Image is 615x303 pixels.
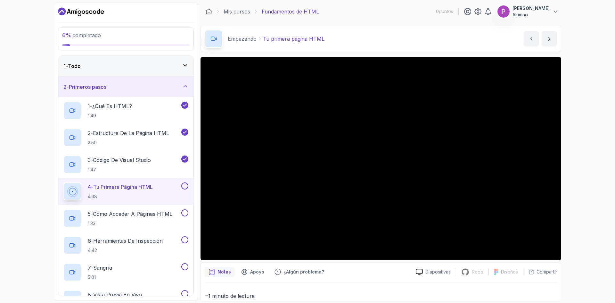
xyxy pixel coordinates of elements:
[69,84,106,90] font: Primeros pasos
[512,5,550,11] font: [PERSON_NAME]
[93,238,163,244] font: Herramientas de inspección
[93,291,142,298] font: Vista previa en vivo
[224,8,250,15] a: Mis cursos
[472,269,483,274] font: Repo
[524,31,539,46] button: contenido anterior
[542,31,557,46] button: siguiente contenido
[63,236,188,254] button: 6-Herramientas de inspección4:42
[93,184,153,190] font: Tu primera página HTML
[523,269,557,275] button: Compartir
[66,63,68,69] font: -
[92,103,132,109] font: ¿Qué es HTML?
[93,157,151,163] font: Código de Visual Studio
[88,291,91,298] font: 8
[63,156,188,173] button: 3-Código de Visual Studio1:47
[250,269,264,274] font: Apoyo
[436,9,439,14] font: 0
[63,102,188,120] button: 1-¿Qué es HTML?1:49
[93,130,169,136] font: Estructura de la página HTML
[93,211,172,217] font: Cómo acceder a páginas HTML
[91,157,93,163] font: -
[63,129,188,147] button: 2-Estructura de la página HTML2:50
[501,269,518,274] font: Diseños
[88,194,97,199] font: 4:38
[228,36,257,42] font: Empezando
[411,269,456,275] a: Diapositivas
[90,103,92,109] font: -
[58,7,104,17] a: Panel
[63,182,188,200] button: 4-Tu primera página HTML4:38
[425,269,451,274] font: Diapositivas
[88,238,91,244] font: 6
[88,130,91,136] font: 2
[201,57,561,260] iframe: 5 - Your First HTML Page
[63,63,66,69] font: 1
[88,248,97,253] font: 4:42
[91,130,93,136] font: -
[88,140,97,145] font: 2:50
[217,269,231,274] font: Notas
[63,263,188,281] button: 7-Sangría5:01
[63,209,188,227] button: 5-Cómo acceder a páginas HTML1:33
[497,5,510,18] img: imagen de perfil de usuario
[512,12,528,17] font: Alumno
[205,293,255,299] font: ~1 minuto de lectura
[88,113,96,118] font: 1:49
[66,32,71,38] font: %
[439,9,453,14] font: puntos
[91,291,93,298] font: -
[205,267,235,277] button: botón de notas
[91,211,93,217] font: -
[68,63,81,69] font: Todo
[88,184,91,190] font: 4
[88,274,96,280] font: 5:01
[88,167,96,172] font: 1:47
[63,84,67,90] font: 2
[91,265,93,271] font: -
[88,221,95,226] font: 1:33
[537,269,557,274] font: Compartir
[88,157,91,163] font: 3
[237,267,268,277] button: Botón de soporte
[72,32,101,38] font: completado
[93,265,112,271] font: Sangría
[88,211,91,217] font: 5
[283,269,324,274] font: ¿Algún problema?
[497,5,559,18] button: imagen de perfil de usuario[PERSON_NAME]Alumno
[58,77,193,97] button: 2-Primeros pasos
[91,184,93,190] font: -
[88,103,90,109] font: 1
[206,8,212,15] a: Panel
[67,84,69,90] font: -
[262,8,319,15] font: Fundamentos de HTML
[91,238,93,244] font: -
[58,56,193,76] button: 1-Todo
[62,32,66,38] font: 6
[271,267,328,277] button: Botón de comentarios
[88,265,91,271] font: 7
[263,36,324,42] font: Tu primera página HTML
